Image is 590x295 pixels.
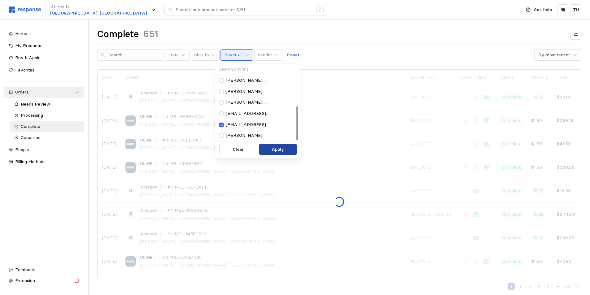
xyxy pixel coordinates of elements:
[15,31,27,36] span: Home
[4,65,84,76] a: Favorites
[97,28,139,40] h1: Complete
[570,4,581,15] button: TH
[50,10,147,17] p: [GEOGRAPHIC_DATA], [GEOGRAPHIC_DATA]
[4,52,84,63] a: Buy It Again
[4,87,84,98] a: Orders
[4,144,84,155] a: People
[226,88,296,95] p: [PERSON_NAME][EMAIL_ADDRESS][PERSON_NAME][DOMAIN_NAME]
[15,55,41,60] span: Buy It Again
[4,40,84,51] a: My Products
[316,6,324,14] div: /
[15,159,46,164] span: Billing Methods
[15,278,35,283] span: Extension
[226,110,296,117] p: [EMAIL_ADDRESS][PERSON_NAME][DOMAIN_NAME]
[573,7,579,13] p: TH
[15,67,34,73] span: Favorites
[194,52,209,59] p: Ship To
[21,101,50,107] span: Needs Review
[224,52,243,59] p: Buyer • 1
[258,52,272,59] p: Vendor
[534,7,552,13] p: Get Help
[9,7,41,13] img: svg%3e
[522,4,556,16] button: Get Help
[226,77,296,84] p: [PERSON_NAME][EMAIL_ADDRESS][PERSON_NAME][DOMAIN_NAME]
[215,63,300,75] input: Search options
[4,28,84,39] a: Home
[191,49,220,61] button: Ship To
[50,3,147,10] p: Deliver to
[226,121,296,128] p: [EMAIL_ADDRESS][PERSON_NAME][DOMAIN_NAME]
[10,99,84,110] a: Needs Review
[4,275,84,286] button: Extension
[169,52,179,58] div: Date
[15,267,35,272] span: Feedback
[4,264,84,275] button: Feedback
[10,110,84,121] a: Processing
[221,49,253,61] button: Buyer • 1
[108,50,161,61] input: Search
[15,89,73,96] div: Orders
[10,121,84,132] a: Complete
[21,124,40,129] span: Complete
[176,4,313,15] input: Search for a product name or SKU
[254,49,282,61] button: Vendor
[21,112,43,118] span: Processing
[272,146,284,153] p: Apply
[259,144,297,155] button: Apply
[283,49,303,61] button: Reset
[226,99,296,106] p: [PERSON_NAME][EMAIL_ADDRESS][PERSON_NAME][DOMAIN_NAME]
[10,132,84,143] a: Cancelled
[287,52,300,59] p: Reset
[233,146,244,153] p: Clear
[538,52,570,58] div: By most recent
[219,144,257,155] button: Clear
[15,147,29,152] span: People
[4,156,84,167] a: Billing Methods
[21,135,41,140] span: Cancelled
[226,132,296,139] p: [PERSON_NAME][EMAIL_ADDRESS][PERSON_NAME][DOMAIN_NAME]
[15,43,41,48] span: My Products
[143,28,158,40] h1: 651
